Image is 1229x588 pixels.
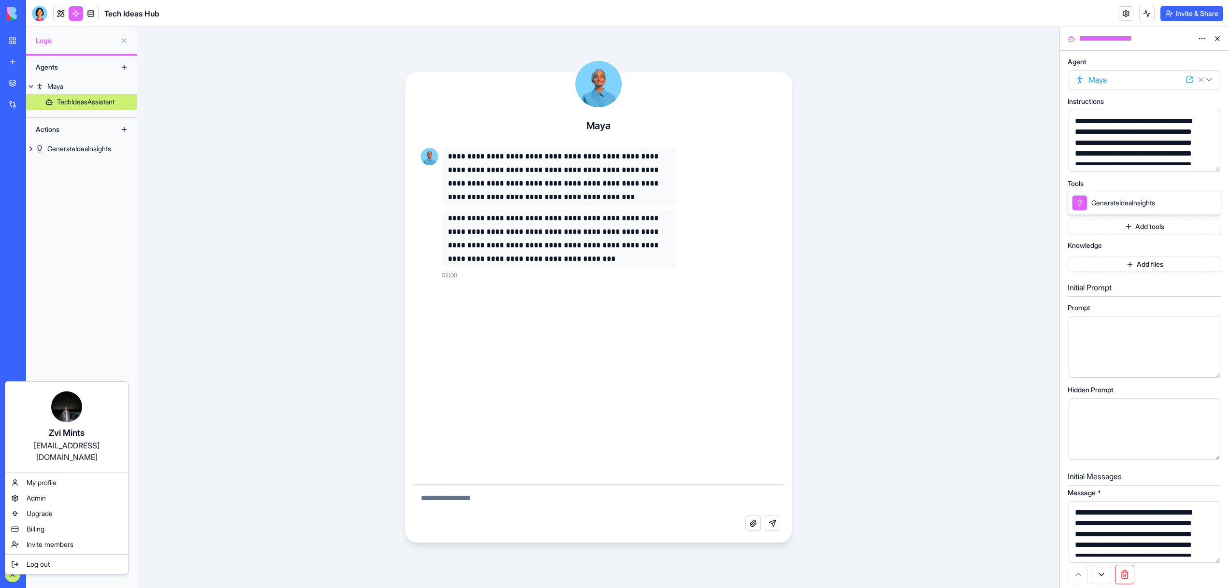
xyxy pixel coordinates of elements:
span: My profile [27,478,57,488]
span: Admin [27,493,46,503]
span: Upgrade [27,509,53,518]
a: Zvi Mints[EMAIL_ADDRESS][DOMAIN_NAME] [7,384,126,471]
span: Log out [27,559,50,569]
a: Invite members [7,537,126,552]
div: Zvi Mints [15,426,118,440]
span: Billing [27,524,44,534]
img: ACg8ocIYwQNFhVjong85KALi7b2aivYrX7LDP3SrJS2PaIu72bWx0gZn=s96-c [51,391,82,422]
a: Admin [7,490,126,506]
div: [EMAIL_ADDRESS][DOMAIN_NAME] [15,440,118,463]
span: Invite members [27,540,73,549]
a: Upgrade [7,506,126,521]
a: My profile [7,475,126,490]
a: Billing [7,521,126,537]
